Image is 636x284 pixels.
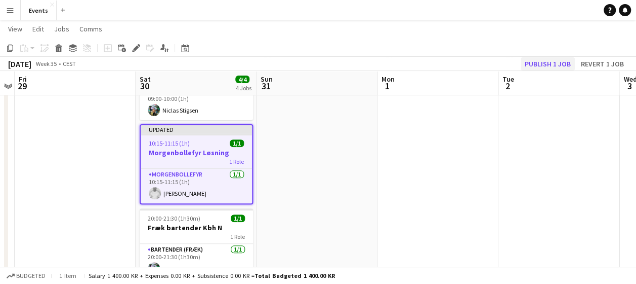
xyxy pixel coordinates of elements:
[50,22,73,35] a: Jobs
[54,24,69,33] span: Jobs
[8,24,22,33] span: View
[138,80,151,92] span: 30
[230,233,245,240] span: 1 Role
[17,80,27,92] span: 29
[148,215,200,222] span: 20:00-21:30 (1h30m)
[33,60,59,67] span: Week 35
[5,270,47,281] button: Budgeted
[4,22,26,35] a: View
[89,272,335,279] div: Salary 1 400.00 KR + Expenses 0.00 KR + Subsistence 0.00 KR =
[140,86,253,120] app-card-role: Morgenbollefyr1/109:00-10:00 (1h)Niclas Stigsen
[141,148,252,157] h3: Morgenbollefyr Løsning
[16,272,46,279] span: Budgeted
[21,1,57,20] button: Events
[140,75,151,84] span: Sat
[380,80,395,92] span: 1
[381,75,395,84] span: Mon
[19,75,27,84] span: Fri
[140,244,253,278] app-card-role: Bartender (Fræk)1/120:00-21:30 (1h30m)Niclas Stigsen
[32,24,44,33] span: Edit
[8,59,31,69] div: [DATE]
[231,215,245,222] span: 1/1
[141,125,252,133] div: Updated
[229,158,244,165] span: 1 Role
[259,80,273,92] span: 31
[501,80,514,92] span: 2
[140,208,253,278] app-job-card: 20:00-21:30 (1h30m)1/1Fræk bartender Kbh N1 RoleBartender (Fræk)1/120:00-21:30 (1h30m)Niclas Stigsen
[230,139,244,147] span: 1/1
[141,169,252,203] app-card-role: Morgenbollefyr1/110:15-11:15 (1h)[PERSON_NAME]
[255,272,335,279] span: Total Budgeted 1 400.00 KR
[502,75,514,84] span: Tue
[79,24,102,33] span: Comms
[577,57,628,70] button: Revert 1 job
[149,139,190,147] span: 10:15-11:15 (1h)
[521,57,575,70] button: Publish 1 job
[75,22,106,35] a: Comms
[56,272,80,279] span: 1 item
[28,22,48,35] a: Edit
[140,124,253,204] app-job-card: Updated10:15-11:15 (1h)1/1Morgenbollefyr Løsning1 RoleMorgenbollefyr1/110:15-11:15 (1h)[PERSON_NAME]
[63,60,76,67] div: CEST
[140,223,253,232] h3: Fræk bartender Kbh N
[261,75,273,84] span: Sun
[235,76,249,83] span: 4/4
[236,84,251,92] div: 4 Jobs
